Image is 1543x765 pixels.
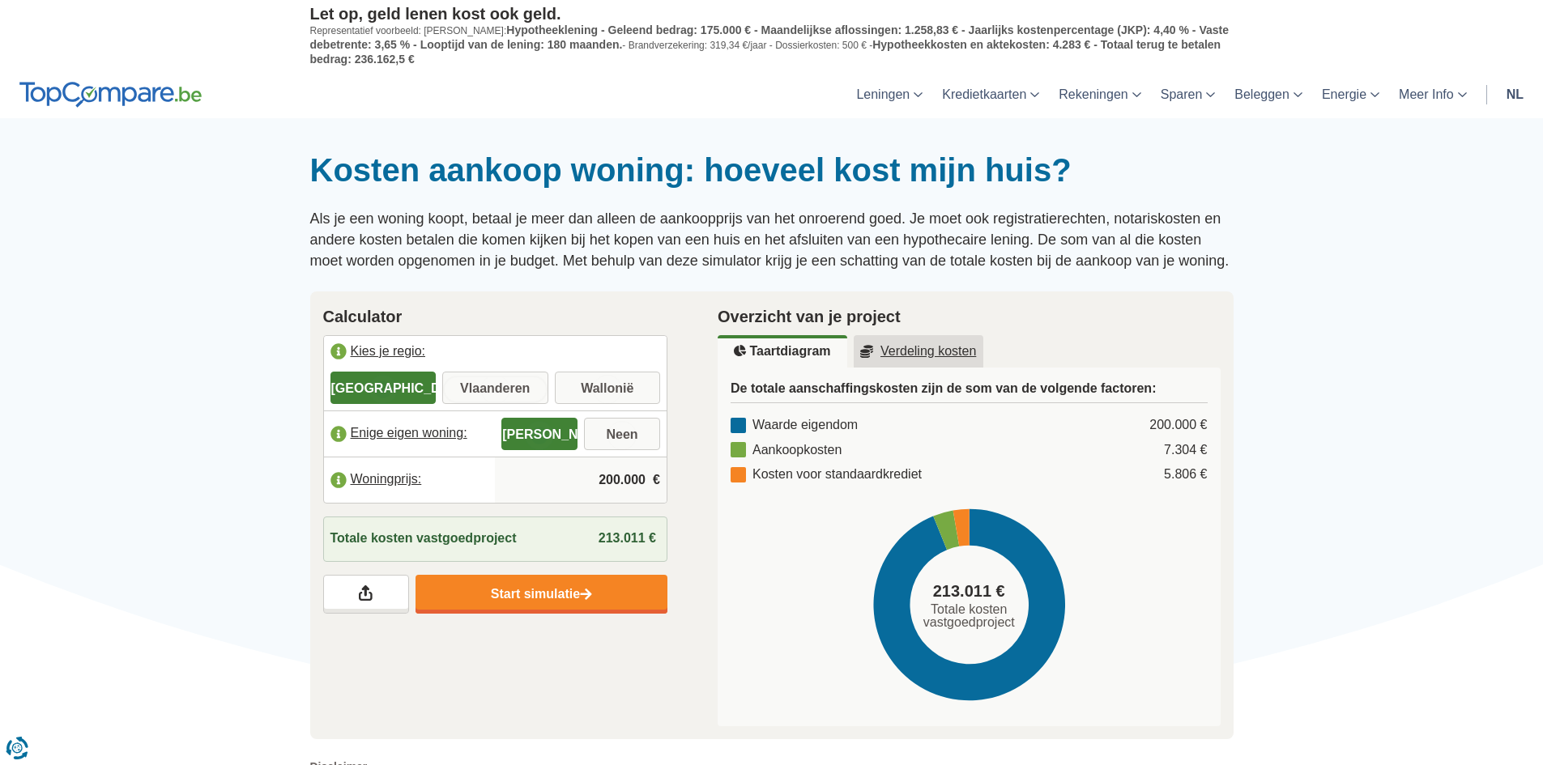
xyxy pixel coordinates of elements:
[731,380,1208,403] h3: De totale aanschaffingskosten zijn de som van de volgende factoren:
[310,23,1229,51] span: Hypotheeklening - Geleend bedrag: 175.000 € - Maandelijkse aflossingen: 1.258,83 € - Jaarlijks ko...
[653,471,660,490] span: €
[555,372,661,404] label: Wallonië
[310,4,1234,23] p: Let op, geld lenen kost ook geld.
[1151,70,1225,118] a: Sparen
[846,70,932,118] a: Leningen
[19,82,202,108] img: TopCompare
[323,575,409,614] a: Deel je resultaten
[860,345,977,358] u: Verdeling kosten
[310,38,1221,66] span: Hypotheekkosten en aktekosten: 4.283 € - Totaal terug te betalen bedrag: 236.162,5 €
[323,304,668,329] h2: Calculator
[584,418,660,450] label: Neen
[1497,70,1533,118] a: nl
[330,372,437,404] label: [GEOGRAPHIC_DATA]
[932,70,1049,118] a: Kredietkaarten
[330,529,517,548] span: Totale kosten vastgoedproject
[1389,70,1477,118] a: Meer Info
[310,209,1234,271] p: Als je een woning koopt, betaal je meer dan alleen de aankoopprijs van het onroerend goed. Je moe...
[731,416,858,435] div: Waarde eigendom
[734,345,830,358] u: Taartdiagram
[310,151,1234,189] h1: Kosten aankoop woning: hoeveel kost mijn huis?
[1164,465,1207,484] div: 5.806 €
[718,304,1221,329] h2: Overzicht van je project
[501,418,578,450] label: [PERSON_NAME]
[310,23,1234,66] p: Representatief voorbeeld: [PERSON_NAME]: - Brandverzekering: 319,34 €/jaar - Dossierkosten: 500 € -
[1164,441,1207,460] div: 7.304 €
[916,603,1021,629] span: Totale kosten vastgoedproject
[1049,70,1150,118] a: Rekeningen
[501,458,660,502] input: |
[1149,416,1207,435] div: 200.000 €
[580,588,592,601] img: Start simulatie
[324,416,496,452] label: Enige eigen woning:
[1225,70,1312,118] a: Beleggen
[442,372,548,404] label: Vlaanderen
[731,465,922,484] div: Kosten voor standaardkrediet
[1312,70,1389,118] a: Energie
[599,531,656,545] span: 213.011 €
[731,441,842,460] div: Aankoopkosten
[416,575,667,614] a: Start simulatie
[933,580,1005,603] span: 213.011 €
[324,462,496,498] label: Woningprijs:
[324,336,667,372] label: Kies je regio:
